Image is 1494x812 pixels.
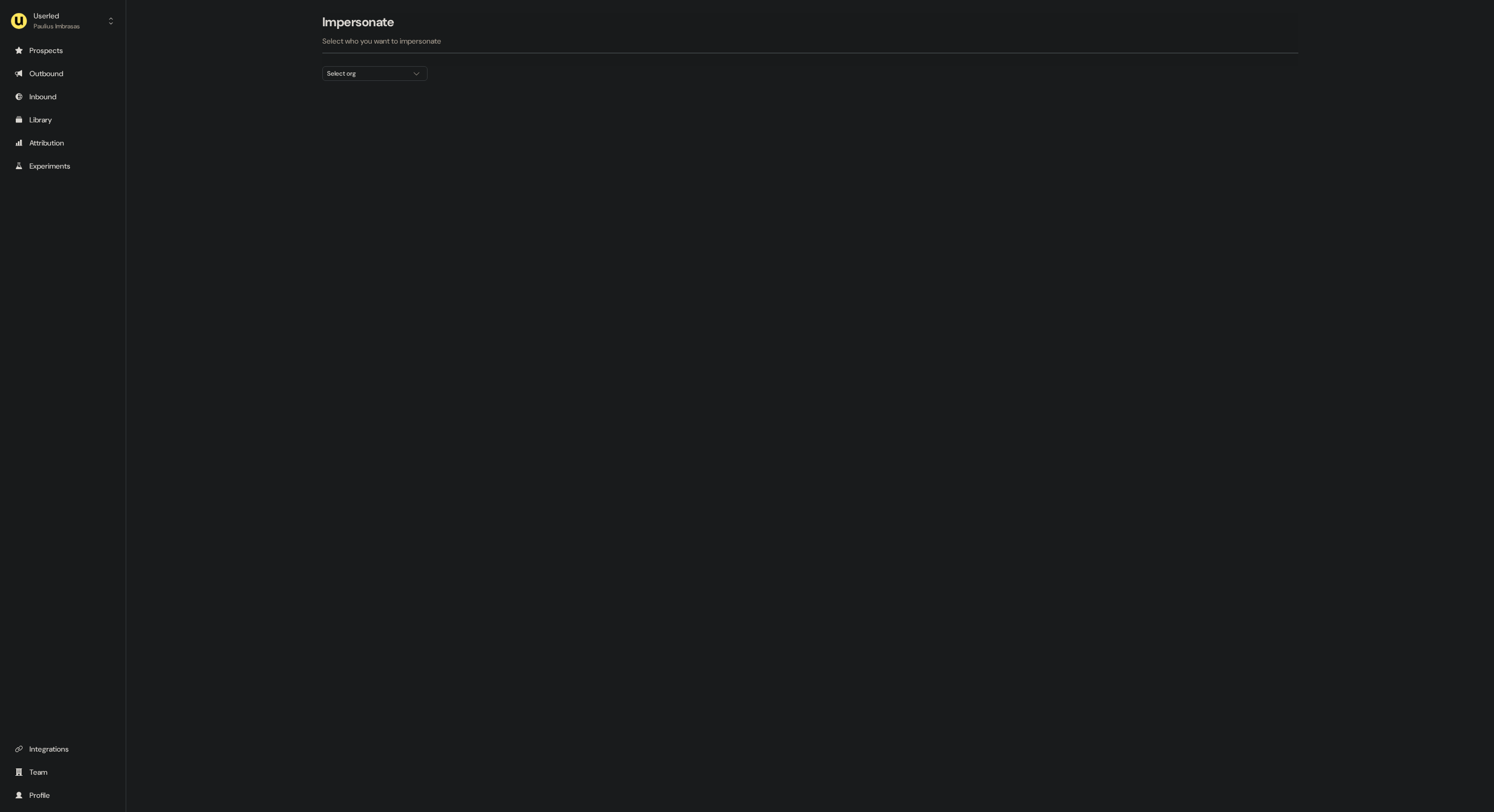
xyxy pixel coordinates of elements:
[15,68,111,79] div: Outbound
[15,744,111,754] div: Integrations
[15,138,111,148] div: Attribution
[322,36,1298,46] p: Select who you want to impersonate
[8,741,117,757] a: Go to integrations
[15,114,111,125] div: Library
[327,68,406,79] div: Select org
[34,11,80,21] div: Userled
[8,764,117,780] a: Go to team
[322,14,394,30] h3: Impersonate
[8,65,117,82] a: Go to outbound experience
[8,787,117,804] a: Go to profile
[15,91,111,102] div: Inbound
[15,767,111,777] div: Team
[15,790,111,800] div: Profile
[8,134,117,151] a: Go to attribution
[8,88,117,105] a: Go to Inbound
[8,42,117,59] a: Go to prospects
[8,8,117,34] button: UserledPaulius Imbrasas
[15,161,111,171] div: Experiments
[34,21,80,32] div: Paulius Imbrasas
[8,111,117,128] a: Go to templates
[322,66,428,81] button: Select org
[15,45,111,56] div: Prospects
[8,158,117,174] a: Go to experiments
